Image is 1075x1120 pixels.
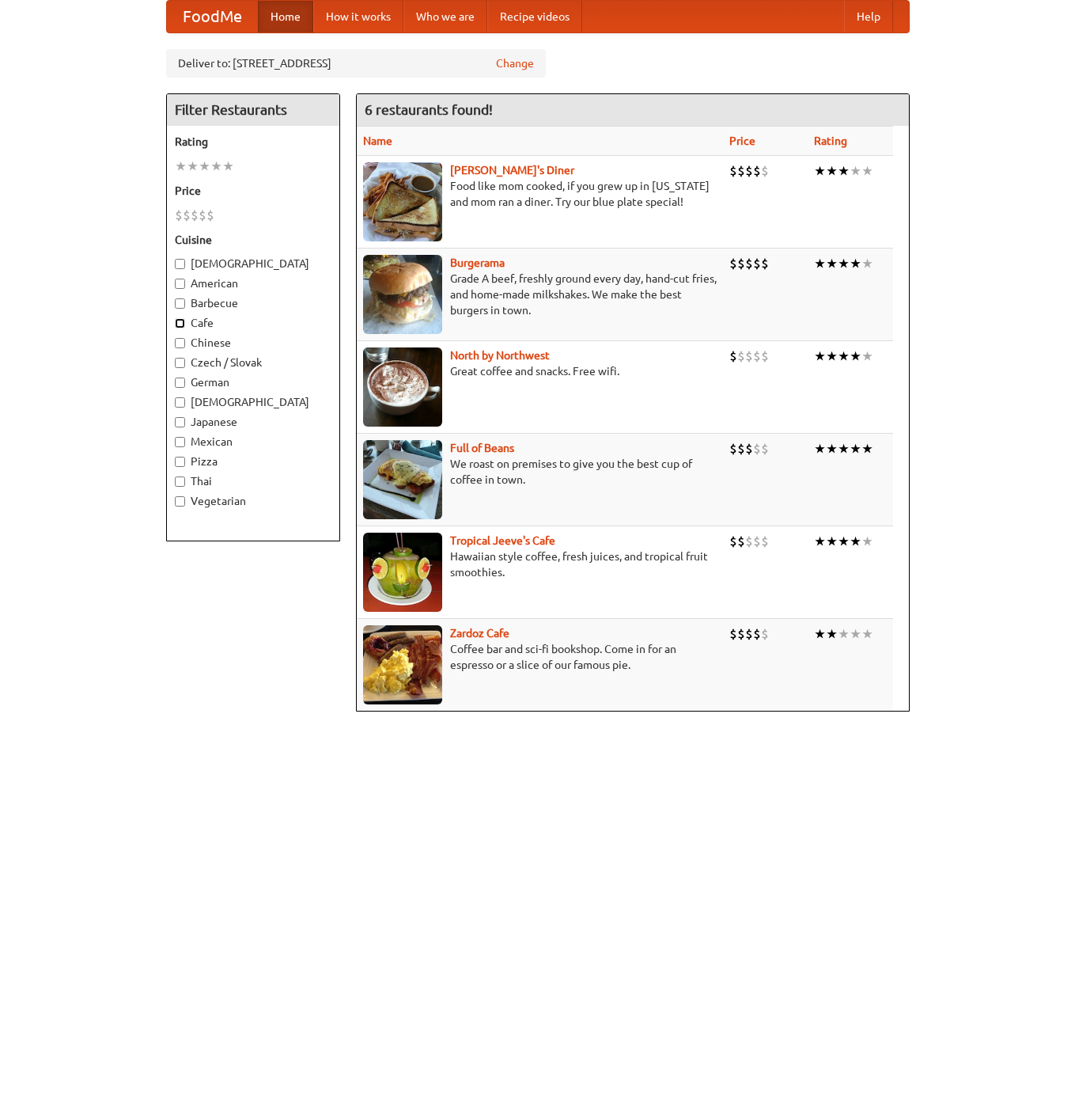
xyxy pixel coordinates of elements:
[175,394,331,410] label: [DEMOGRAPHIC_DATA]
[363,440,442,519] img: beans.jpg
[826,347,838,365] li: ★
[850,440,861,457] li: ★
[844,1,893,32] a: Help
[838,625,850,643] li: ★
[861,347,873,365] li: ★
[363,178,717,210] p: Food like mom cooked, if you grew up in [US_STATE] and mom ran a diner. Try our blue plate special!
[167,94,339,126] h4: Filter Restaurants
[450,627,509,640] a: Zardoz Cafe
[166,49,546,78] div: Deliver to: [STREET_ADDRESS]
[814,625,826,643] li: ★
[745,255,753,272] li: $
[814,347,826,365] li: ★
[850,255,861,272] li: ★
[210,158,222,175] li: ★
[826,440,838,457] li: ★
[175,355,331,370] label: Czech / Slovak
[761,162,769,180] li: $
[206,207,214,224] li: $
[175,158,187,175] li: ★
[753,440,761,457] li: $
[363,271,717,318] p: Grade A beef, freshly ground every day, hand-cut fries, and home-made milkshakes. We make the bes...
[753,625,761,643] li: $
[175,454,331,469] label: Pizza
[826,533,838,550] li: ★
[861,162,873,180] li: ★
[175,437,185,447] input: Mexican
[175,259,185,269] input: [DEMOGRAPHIC_DATA]
[861,255,873,272] li: ★
[450,349,550,362] a: North by Northwest
[450,534,555,547] a: Tropical Jeeve's Cafe
[761,255,769,272] li: $
[175,335,331,351] label: Chinese
[745,162,753,180] li: $
[363,456,717,488] p: We roast on premises to give you the best cup of coffee in town.
[175,315,331,331] label: Cafe
[175,207,183,224] li: $
[850,347,861,365] li: ★
[175,473,331,489] label: Thai
[403,1,487,32] a: Who we are
[450,164,574,177] a: [PERSON_NAME]'s Diner
[729,347,737,365] li: $
[737,162,745,180] li: $
[761,440,769,457] li: $
[826,255,838,272] li: ★
[363,363,717,379] p: Great coffee and snacks. Free wifi.
[761,625,769,643] li: $
[753,347,761,365] li: $
[729,255,737,272] li: $
[199,207,206,224] li: $
[745,347,753,365] li: $
[175,434,331,450] label: Mexican
[175,298,185,309] input: Barbecue
[729,533,737,550] li: $
[365,102,493,117] ng-pluralize: 6 restaurants found!
[814,162,826,180] li: ★
[814,533,826,550] li: ★
[175,279,185,289] input: American
[175,232,331,248] h5: Cuisine
[838,255,850,272] li: ★
[826,625,838,643] li: ★
[363,347,442,427] img: north.jpg
[737,533,745,550] li: $
[729,135,755,147] a: Price
[187,158,199,175] li: ★
[183,207,191,224] li: $
[729,162,737,180] li: $
[175,417,185,427] input: Japanese
[814,255,826,272] li: ★
[363,255,442,334] img: burgerama.jpg
[838,533,850,550] li: ★
[850,162,861,180] li: ★
[175,414,331,430] label: Japanese
[838,440,850,457] li: ★
[363,162,442,241] img: sallys.jpg
[838,162,850,180] li: ★
[745,533,753,550] li: $
[814,440,826,457] li: ★
[363,549,717,580] p: Hawaiian style coffee, fresh juices, and tropical fruit smoothies.
[761,533,769,550] li: $
[191,207,199,224] li: $
[450,256,505,269] a: Burgerama
[737,625,745,643] li: $
[761,347,769,365] li: $
[745,440,753,457] li: $
[175,374,331,390] label: German
[175,338,185,348] input: Chinese
[175,378,185,388] input: German
[199,158,210,175] li: ★
[861,440,873,457] li: ★
[729,440,737,457] li: $
[814,135,847,147] a: Rating
[861,533,873,550] li: ★
[175,183,331,199] h5: Price
[258,1,313,32] a: Home
[745,625,753,643] li: $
